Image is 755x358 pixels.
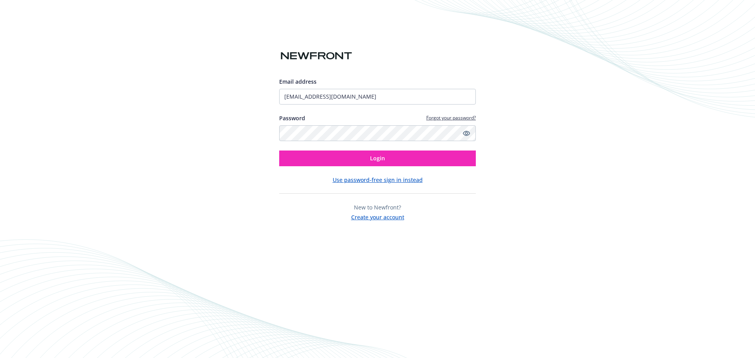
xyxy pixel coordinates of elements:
button: Login [279,151,476,166]
span: Email address [279,78,317,85]
button: Use password-free sign in instead [333,176,423,184]
a: Forgot your password? [426,114,476,121]
input: Enter your email [279,89,476,105]
button: Create your account [351,211,404,221]
input: Enter your password [279,125,476,141]
img: Newfront logo [279,49,354,63]
label: Password [279,114,305,122]
span: New to Newfront? [354,204,401,211]
span: Login [370,154,385,162]
a: Show password [462,129,471,138]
